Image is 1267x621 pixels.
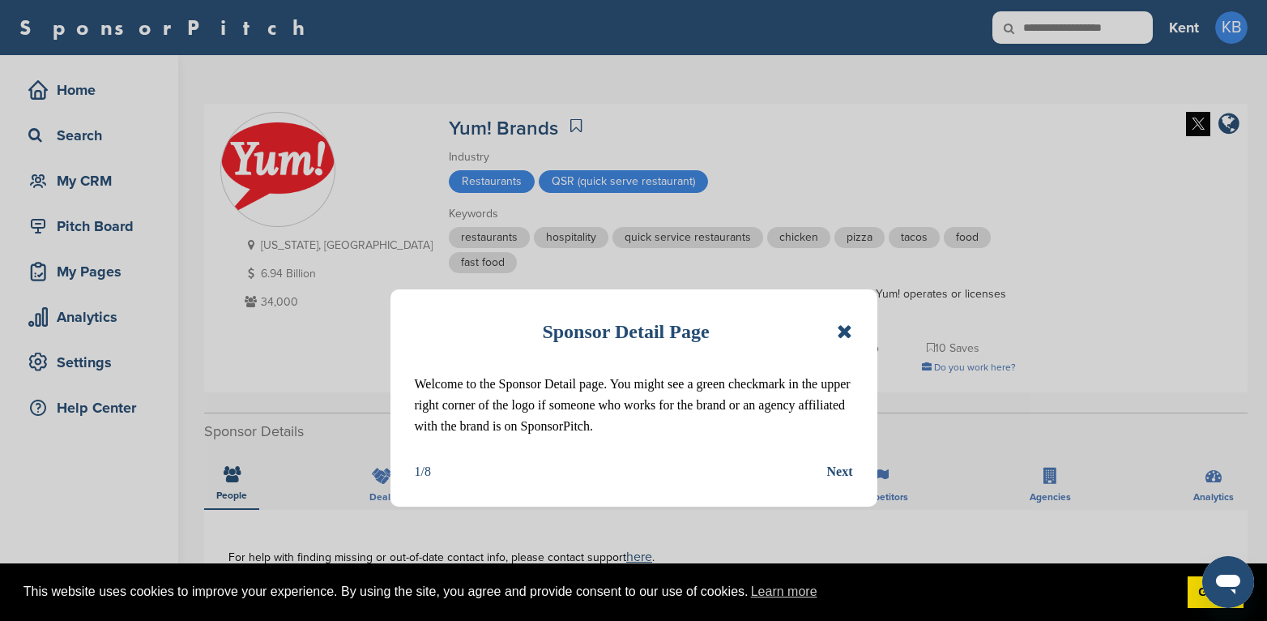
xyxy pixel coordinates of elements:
[1202,556,1254,608] iframe: Button to launch messaging window
[827,461,853,482] button: Next
[749,580,820,604] a: learn more about cookies
[1188,576,1244,609] a: dismiss cookie message
[415,374,853,437] p: Welcome to the Sponsor Detail page. You might see a green checkmark in the upper right corner of ...
[542,314,709,349] h1: Sponsor Detail Page
[415,461,431,482] div: 1/8
[23,580,1175,604] span: This website uses cookies to improve your experience. By using the site, you agree and provide co...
